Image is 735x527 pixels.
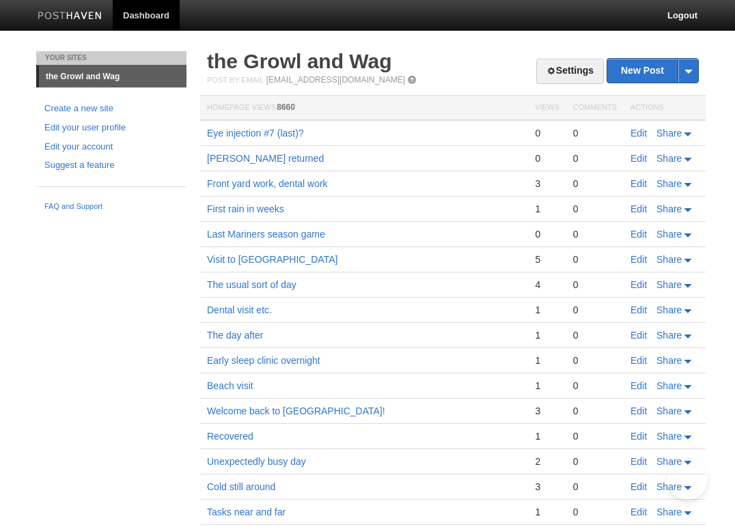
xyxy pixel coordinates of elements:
a: Edit [630,304,647,315]
div: 4 [535,279,559,291]
a: New Post [607,59,698,83]
a: Recovered [207,431,253,442]
a: Edit [630,153,647,164]
li: Your Sites [36,51,186,65]
a: Dental visit etc. [207,304,272,315]
a: Edit [630,330,647,341]
a: Edit [630,456,647,467]
span: Share [656,254,682,265]
div: 0 [573,203,617,215]
div: 0 [535,152,559,165]
div: 0 [573,329,617,341]
a: Edit [630,431,647,442]
div: 3 [535,481,559,493]
div: 0 [573,380,617,392]
div: 0 [573,279,617,291]
div: 0 [573,152,617,165]
th: Actions [624,96,706,121]
a: Front yard work, dental work [207,178,328,189]
a: First rain in weeks [207,203,284,214]
div: 0 [573,253,617,266]
div: 2 [535,455,559,468]
img: Posthaven-bar [38,12,102,22]
span: Share [656,456,682,467]
div: 0 [573,354,617,367]
a: the Growl and Wag [39,66,186,87]
a: the Growl and Wag [207,50,392,72]
iframe: Help Scout Beacon - Open [667,459,708,500]
a: Edit [630,254,647,265]
a: Cold still around [207,481,275,492]
a: Welcome back to [GEOGRAPHIC_DATA]! [207,405,385,416]
a: Edit [630,178,647,189]
a: FAQ and Support [44,201,178,213]
div: 1 [535,380,559,392]
div: 1 [535,203,559,215]
a: Visit to [GEOGRAPHIC_DATA] [207,254,337,265]
a: Edit [630,279,647,290]
a: Edit [630,481,647,492]
a: Early sleep clinic overnight [207,355,320,366]
span: Share [656,203,682,214]
span: Share [656,153,682,164]
div: 0 [573,177,617,190]
span: Share [656,229,682,240]
a: Edit [630,355,647,366]
a: [PERSON_NAME] returned [207,153,324,164]
span: Share [656,355,682,366]
span: Share [656,380,682,391]
a: Edit [630,203,647,214]
span: Share [656,481,682,492]
span: Share [656,304,682,315]
a: Eye injection #7 (last)? [207,128,304,139]
div: 0 [573,127,617,139]
a: Edit your account [44,140,178,154]
div: 0 [573,506,617,518]
a: Unexpectedly busy day [207,456,306,467]
a: Settings [536,59,604,84]
span: Share [656,128,682,139]
a: Edit [630,128,647,139]
div: 0 [573,228,617,240]
a: Beach visit [207,380,253,391]
span: Share [656,507,682,517]
a: Tasks near and far [207,507,286,517]
th: Comments [566,96,624,121]
a: Edit [630,229,647,240]
div: 0 [535,228,559,240]
div: 0 [573,405,617,417]
div: 0 [573,481,617,493]
th: Views [528,96,566,121]
span: Share [656,405,682,416]
div: 1 [535,430,559,442]
a: The day after [207,330,264,341]
div: 1 [535,304,559,316]
div: 0 [573,455,617,468]
div: 0 [573,304,617,316]
span: Share [656,330,682,341]
a: The usual sort of day [207,279,296,290]
span: Post by Email [207,76,264,84]
a: Edit [630,405,647,416]
a: Last Mariners season game [207,229,325,240]
a: Edit your user profile [44,121,178,135]
span: Share [656,431,682,442]
div: 0 [535,127,559,139]
div: 3 [535,177,559,190]
a: Edit [630,507,647,517]
th: Homepage Views [200,96,528,121]
a: Create a new site [44,102,178,116]
div: 1 [535,354,559,367]
span: 8660 [277,102,295,112]
div: 1 [535,329,559,341]
span: Share [656,178,682,189]
div: 5 [535,253,559,266]
div: 0 [573,430,617,442]
div: 3 [535,405,559,417]
div: 1 [535,506,559,518]
span: Share [656,279,682,290]
a: [EMAIL_ADDRESS][DOMAIN_NAME] [266,75,405,85]
a: Suggest a feature [44,158,178,173]
a: Edit [630,380,647,391]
